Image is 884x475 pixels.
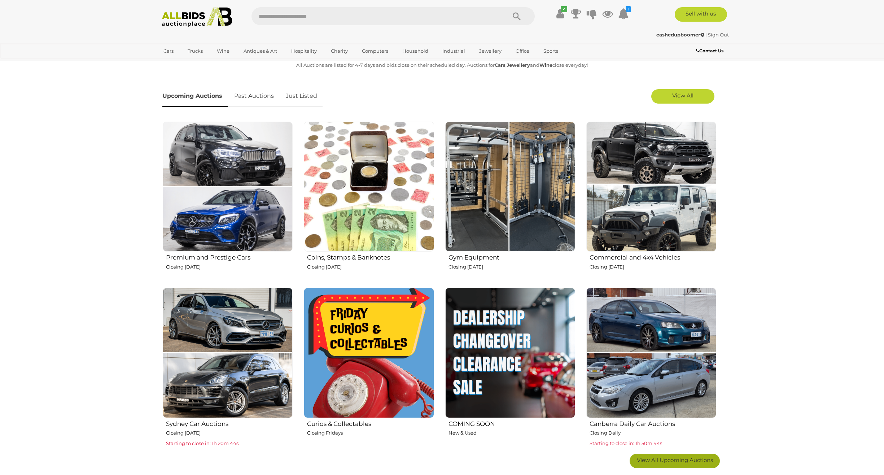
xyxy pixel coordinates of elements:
img: Canberra Daily Car Auctions [586,288,716,418]
strong: Wine [539,62,552,68]
a: Sydney Car Auctions Closing [DATE] Starting to close in: 1h 20m 44s [162,287,293,448]
a: Hospitality [286,45,321,57]
span: Starting to close in: 1h 20m 44s [166,440,238,446]
a: Jewellery [474,45,506,57]
i: ✔ [561,6,567,12]
p: All Auctions are listed for 4-7 days and bids close on their scheduled day. Auctions for , and cl... [162,61,722,69]
a: 1 [618,7,629,20]
span: View All [672,92,693,99]
h2: Premium and Prestige Cars [166,252,293,261]
a: Household [398,45,433,57]
a: Charity [326,45,353,57]
strong: Jewellery [507,62,530,68]
a: View All Upcoming Auctions [630,454,720,468]
span: View All Upcoming Auctions [637,457,713,463]
a: Wine [212,45,234,57]
img: Sydney Car Auctions [163,288,293,418]
span: Starting to close in: 1h 50m 44s [590,440,662,446]
a: Antiques & Art [239,45,282,57]
h2: Curios & Collectables [307,419,434,427]
p: Closing [DATE] [307,263,434,271]
p: Closing [DATE] [590,263,716,271]
a: Commercial and 4x4 Vehicles Closing [DATE] [586,121,716,282]
a: Sign Out [708,32,729,38]
a: Coins, Stamps & Banknotes Closing [DATE] [303,121,434,282]
a: Gym Equipment Closing [DATE] [445,121,575,282]
p: Closing Fridays [307,429,434,437]
h2: Gym Equipment [448,252,575,261]
img: Gym Equipment [445,122,575,252]
a: Cars [159,45,178,57]
p: Closing [DATE] [448,263,575,271]
p: Closing [DATE] [166,429,293,437]
h2: COMING SOON [448,419,575,427]
h2: Coins, Stamps & Banknotes [307,252,434,261]
h2: Sydney Car Auctions [166,419,293,427]
a: Sports [539,45,563,57]
p: New & Used [448,429,575,437]
i: 1 [626,6,631,12]
a: Trucks [183,45,207,57]
a: Canberra Daily Car Auctions Closing Daily Starting to close in: 1h 50m 44s [586,287,716,448]
a: View All [651,89,714,104]
a: Past Auctions [229,86,279,107]
a: Premium and Prestige Cars Closing [DATE] [162,121,293,282]
img: COMING SOON [445,288,575,418]
p: Closing [DATE] [166,263,293,271]
strong: cashedupboomer [656,32,704,38]
a: Computers [357,45,393,57]
img: Commercial and 4x4 Vehicles [586,122,716,252]
button: Search [499,7,535,25]
h2: Commercial and 4x4 Vehicles [590,252,716,261]
a: Sell with us [675,7,727,22]
p: Closing Daily [590,429,716,437]
a: Office [511,45,534,57]
h2: Canberra Daily Car Auctions [590,419,716,427]
a: Industrial [438,45,470,57]
a: cashedupboomer [656,32,705,38]
a: Contact Us [696,47,725,55]
a: Curios & Collectables Closing Fridays [303,287,434,448]
img: Coins, Stamps & Banknotes [304,122,434,252]
span: | [705,32,707,38]
a: ✔ [555,7,565,20]
a: Upcoming Auctions [162,86,228,107]
b: Contact Us [696,48,723,53]
a: [GEOGRAPHIC_DATA] [159,57,219,69]
img: Curios & Collectables [304,288,434,418]
strong: Cars [495,62,506,68]
a: Just Listed [280,86,323,107]
img: Allbids.com.au [158,7,236,27]
img: Premium and Prestige Cars [163,122,293,252]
